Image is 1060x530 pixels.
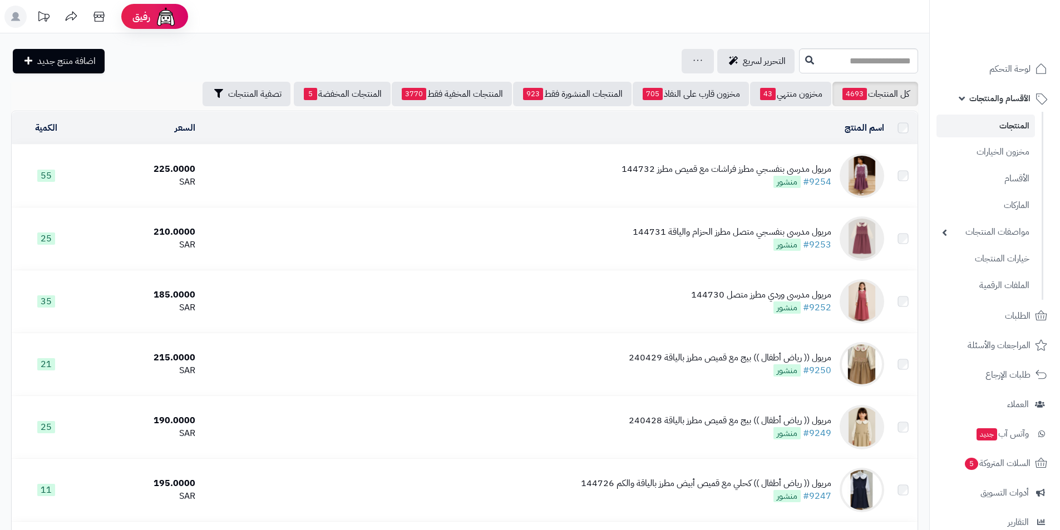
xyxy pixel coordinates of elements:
div: SAR [85,490,195,503]
a: العملاء [936,391,1053,418]
div: SAR [85,301,195,314]
a: #9253 [803,238,831,251]
a: المنتجات المنشورة فقط923 [513,82,632,106]
a: المنتجات المخفضة5 [294,82,391,106]
span: منشور [773,490,801,502]
span: 923 [523,88,543,100]
a: #9254 [803,175,831,189]
img: مريول مدرسي بنفسجي مطرز فراشات مع قميص مطرز 144732 [840,153,884,198]
a: وآتس آبجديد [936,420,1053,447]
span: 5 [304,88,317,100]
a: مواصفات المنتجات [936,220,1035,244]
span: التحرير لسريع [743,55,786,68]
span: منشور [773,427,801,439]
a: لوحة التحكم [936,56,1053,82]
a: مخزون منتهي43 [750,82,831,106]
button: تصفية المنتجات [203,82,290,106]
div: مريول مدرسي وردي مطرز متصل 144730 [691,289,831,301]
span: 3770 [402,88,426,100]
span: 55 [37,170,55,182]
a: مخزون الخيارات [936,140,1035,164]
span: 5 [965,458,978,470]
div: SAR [85,176,195,189]
span: وآتس آب [975,426,1029,442]
a: الكمية [35,121,57,135]
a: أدوات التسويق [936,479,1053,506]
div: 210.0000 [85,226,195,239]
img: logo-2.png [984,31,1049,55]
a: اضافة منتج جديد [13,49,105,73]
div: مريول (( رياض أطفال )) بيج مع قميص مطرز بالياقة 240429 [629,351,831,364]
img: ai-face.png [155,6,177,28]
a: #9249 [803,427,831,440]
a: السلات المتروكة5 [936,450,1053,477]
div: SAR [85,364,195,377]
span: 43 [760,88,776,100]
span: السلات المتروكة [964,455,1031,471]
span: منشور [773,301,801,314]
span: 11 [37,484,55,496]
img: مريول مدرسي وردي مطرز متصل 144730 [840,279,884,324]
span: التقارير [1008,514,1029,530]
span: رفيق [132,10,150,23]
div: 225.0000 [85,163,195,176]
a: التحرير لسريع [717,49,795,73]
span: جديد [977,428,997,440]
img: مريول مدرسي بنفسجي متصل مطرز الحزام والياقة 144731 [840,216,884,261]
a: #9247 [803,489,831,503]
a: الطلبات [936,303,1053,329]
span: طلبات الإرجاع [985,367,1031,383]
div: 185.0000 [85,289,195,301]
span: 4693 [842,88,867,100]
a: #9252 [803,301,831,314]
span: 705 [643,88,663,100]
div: مريول (( رياض أطفال )) بيج مع قميص مطرز بالياقة 240428 [629,414,831,427]
div: SAR [85,239,195,251]
img: مريول (( رياض أطفال )) بيج مع قميص مطرز بالياقة 240429 [840,342,884,387]
div: مريول مدرسي بنفسجي متصل مطرز الحزام والياقة 144731 [633,226,831,239]
div: 190.0000 [85,414,195,427]
span: أدوات التسويق [980,485,1029,501]
a: تحديثات المنصة [29,6,57,31]
div: 195.0000 [85,477,195,490]
img: مريول (( رياض أطفال )) بيج مع قميص مطرز بالياقة 240428 [840,405,884,449]
span: 25 [37,232,55,245]
span: المراجعات والأسئلة [968,338,1031,353]
a: اسم المنتج [845,121,884,135]
span: العملاء [1007,397,1029,412]
a: الملفات الرقمية [936,274,1035,298]
a: السعر [175,121,195,135]
a: خيارات المنتجات [936,247,1035,271]
div: SAR [85,427,195,440]
a: كل المنتجات4693 [832,82,918,106]
span: لوحة التحكم [989,61,1031,77]
span: تصفية المنتجات [228,87,282,101]
span: الأقسام والمنتجات [969,91,1031,106]
span: اضافة منتج جديد [37,55,96,68]
span: 35 [37,295,55,308]
a: المراجعات والأسئلة [936,332,1053,359]
a: المنتجات المخفية فقط3770 [392,82,512,106]
div: 215.0000 [85,351,195,364]
div: مريول مدرسي بنفسجي مطرز فراشات مع قميص مطرز 144732 [622,163,831,176]
span: 25 [37,421,55,433]
a: #9250 [803,364,831,377]
a: طلبات الإرجاع [936,361,1053,388]
img: مريول (( رياض أطفال )) كحلي مع قميص أبيض مطرز بالياقة والكم 144726 [840,468,884,512]
span: الطلبات [1005,308,1031,324]
a: المنتجات [936,115,1035,137]
span: منشور [773,239,801,251]
span: منشور [773,364,801,377]
a: الماركات [936,194,1035,217]
a: الأقسام [936,167,1035,191]
a: مخزون قارب على النفاذ705 [633,82,749,106]
span: منشور [773,176,801,188]
span: 21 [37,358,55,370]
div: مريول (( رياض أطفال )) كحلي مع قميص أبيض مطرز بالياقة والكم 144726 [581,477,831,490]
